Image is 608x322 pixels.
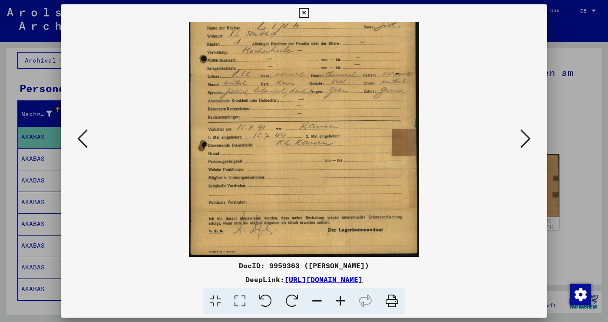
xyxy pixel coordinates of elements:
img: Zustimmung ändern [570,284,591,305]
div: Zustimmung ändern [570,284,591,305]
a: [URL][DOMAIN_NAME] [284,275,363,284]
div: DocID: 9959363 ([PERSON_NAME]) [61,260,547,271]
div: DeepLink: [61,274,547,285]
